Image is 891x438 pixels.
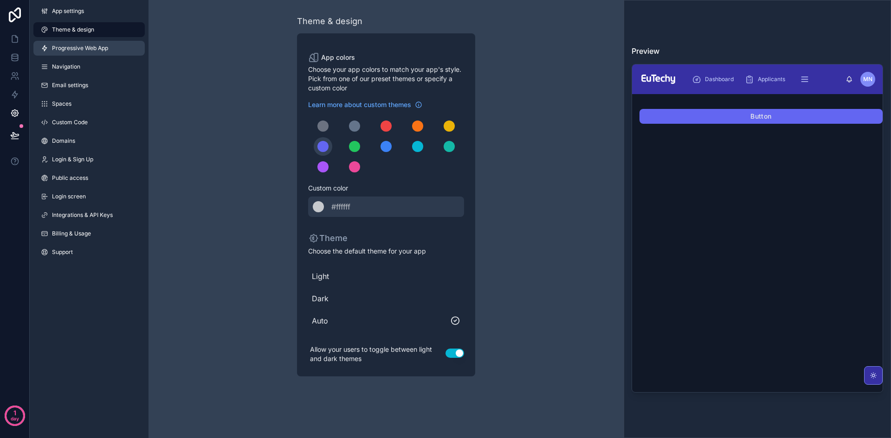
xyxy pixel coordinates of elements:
[33,245,145,260] a: Support
[52,137,75,145] span: Domains
[331,201,350,212] span: #ffffff
[52,119,88,126] span: Custom Code
[52,230,91,237] span: Billing & Usage
[308,65,464,93] span: Choose your app colors to match your app's style. Pick from one of our preset themes or specify a...
[52,26,94,33] span: Theme & design
[33,78,145,93] a: Email settings
[33,96,145,111] a: Spaces
[33,4,145,19] a: App settings
[33,41,145,56] a: Progressive Web App
[632,45,883,57] h3: Preview
[863,76,872,83] span: MN
[33,189,145,204] a: Login screen
[639,72,677,87] img: App logo
[52,82,88,89] span: Email settings
[52,7,84,15] span: App settings
[308,184,457,193] span: Custom color
[308,232,348,245] p: Theme
[13,408,16,418] p: 1
[52,211,113,219] span: Integrations & API Keys
[297,15,362,28] div: Theme & design
[52,156,93,163] span: Login & Sign Up
[52,248,73,256] span: Support
[312,293,460,304] span: Dark
[312,315,450,326] span: Auto
[321,53,355,62] span: App colors
[308,100,411,109] span: Learn more about custom themes
[52,63,80,70] span: Navigation
[52,44,108,52] span: Progressive Web App
[52,174,88,182] span: Public access
[33,133,145,148] a: Domains
[758,76,785,83] span: Applicants
[33,152,145,167] a: Login & Sign Up
[33,208,145,222] a: Integrations & API Keys
[33,59,145,74] a: Navigation
[33,115,145,130] a: Custom Code
[308,343,445,365] p: Allow your users to toggle between light and dark themes
[705,76,734,83] span: Dashboard
[33,226,145,241] a: Billing & Usage
[33,171,145,185] a: Public access
[33,22,145,37] a: Theme & design
[689,71,740,88] a: Dashboard
[684,69,846,89] div: scrollable content
[52,100,71,108] span: Spaces
[639,109,883,124] button: Button
[52,193,86,200] span: Login screen
[11,412,19,425] p: day
[742,71,792,88] a: Applicants
[312,271,460,282] span: Light
[308,247,464,256] span: Choose the default theme for your app
[308,100,422,109] a: Learn more about custom themes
